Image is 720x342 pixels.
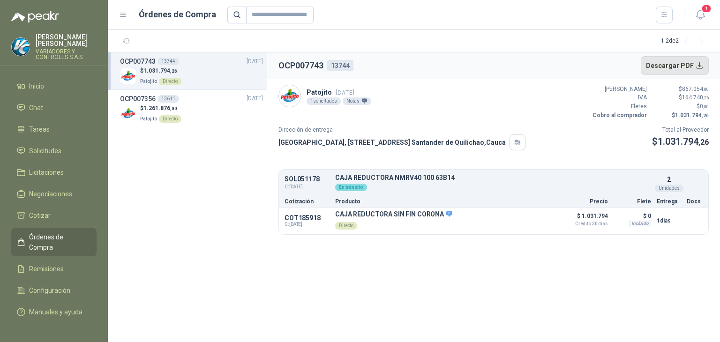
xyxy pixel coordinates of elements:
[335,210,452,219] p: CAJA REDUCTORA SIN FIN CORONA
[614,210,651,222] p: $ 0
[143,67,177,74] span: 1.031.794
[120,56,263,86] a: OCP00774313744[DATE] Company Logo$1.031.794,26PatojitoDirecto
[120,56,156,67] h3: OCP007743
[657,215,681,226] p: 1 días
[285,214,330,222] p: COT185918
[652,134,709,149] p: $
[29,167,64,178] span: Licitaciones
[703,95,709,100] span: ,26
[700,103,709,110] span: 0
[591,111,647,120] p: Cobro al comprador
[285,183,330,191] span: C: [DATE]
[278,126,525,134] p: Dirección de entrega
[139,8,216,21] h1: Órdenes de Compra
[657,199,681,204] p: Entrega
[170,106,177,111] span: ,00
[29,81,44,91] span: Inicio
[120,94,156,104] h3: OCP007356
[29,124,50,134] span: Tareas
[682,94,709,101] span: 164.740
[120,68,136,84] img: Company Logo
[652,85,709,94] p: $
[29,103,43,113] span: Chat
[29,146,61,156] span: Solicitudes
[29,232,88,253] span: Órdenes de Compra
[335,199,555,204] p: Producto
[703,87,709,92] span: ,00
[140,79,157,84] span: Patojito
[11,99,97,117] a: Chat
[157,58,179,65] div: 13744
[701,4,712,13] span: 1
[12,38,30,56] img: Company Logo
[307,97,341,105] div: 1 solicitudes
[667,174,671,185] p: 2
[655,185,683,192] div: Unidades
[29,264,64,274] span: Remisiones
[335,184,367,191] div: En tránsito
[140,104,181,113] p: $
[11,207,97,224] a: Cotizar
[11,164,97,181] a: Licitaciones
[652,111,709,120] p: $
[327,60,353,71] div: 13744
[278,137,506,148] p: [GEOGRAPHIC_DATA], [STREET_ADDRESS] Santander de Quilichao , Cauca
[11,11,59,22] img: Logo peakr
[591,93,647,102] p: IVA
[159,115,181,123] div: Directo
[652,102,709,111] p: $
[11,260,97,278] a: Remisiones
[29,210,51,221] span: Cotizar
[278,59,323,72] h2: OCP007743
[687,199,703,204] p: Docs
[641,56,709,75] button: Descargar PDF
[307,87,371,97] p: Patojito
[11,228,97,256] a: Órdenes de Compra
[279,85,300,107] img: Company Logo
[285,199,330,204] p: Cotización
[652,126,709,134] p: Total al Proveedor
[561,199,608,204] p: Precio
[140,67,181,75] p: $
[682,86,709,92] span: 867.054
[11,303,97,321] a: Manuales y ayuda
[36,34,97,47] p: [PERSON_NAME] [PERSON_NAME]
[692,7,709,23] button: 1
[29,285,70,296] span: Configuración
[702,113,709,118] span: ,26
[247,94,263,103] span: [DATE]
[11,185,97,203] a: Negociaciones
[561,210,608,226] p: $ 1.031.794
[561,222,608,226] span: Crédito 30 días
[335,222,357,230] div: Directo
[591,102,647,111] p: Fletes
[614,199,651,204] p: Flete
[285,222,330,227] span: C: [DATE]
[36,49,97,60] p: VARIADORES Y CONTROLES S.A.S
[336,89,354,96] span: [DATE]
[658,136,709,147] span: 1.031.794
[143,105,177,112] span: 1.261.876
[703,104,709,109] span: ,00
[652,93,709,102] p: $
[675,112,709,119] span: 1.031.794
[120,94,263,123] a: OCP00735613611[DATE] Company Logo$1.261.876,00PatojitoDirecto
[159,78,181,85] div: Directo
[11,77,97,95] a: Inicio
[29,307,82,317] span: Manuales y ayuda
[661,34,709,49] div: 1 - 2 de 2
[343,97,371,105] div: Notas
[11,120,97,138] a: Tareas
[247,57,263,66] span: [DATE]
[591,85,647,94] p: [PERSON_NAME]
[29,189,72,199] span: Negociaciones
[629,220,651,227] div: Incluido
[140,116,157,121] span: Patojito
[11,282,97,299] a: Configuración
[11,142,97,160] a: Solicitudes
[335,174,651,181] p: CAJA REDUCTORA NMRV40 100 63B14
[157,95,179,103] div: 13611
[120,105,136,122] img: Company Logo
[698,138,709,147] span: ,26
[285,176,330,183] p: SOL051178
